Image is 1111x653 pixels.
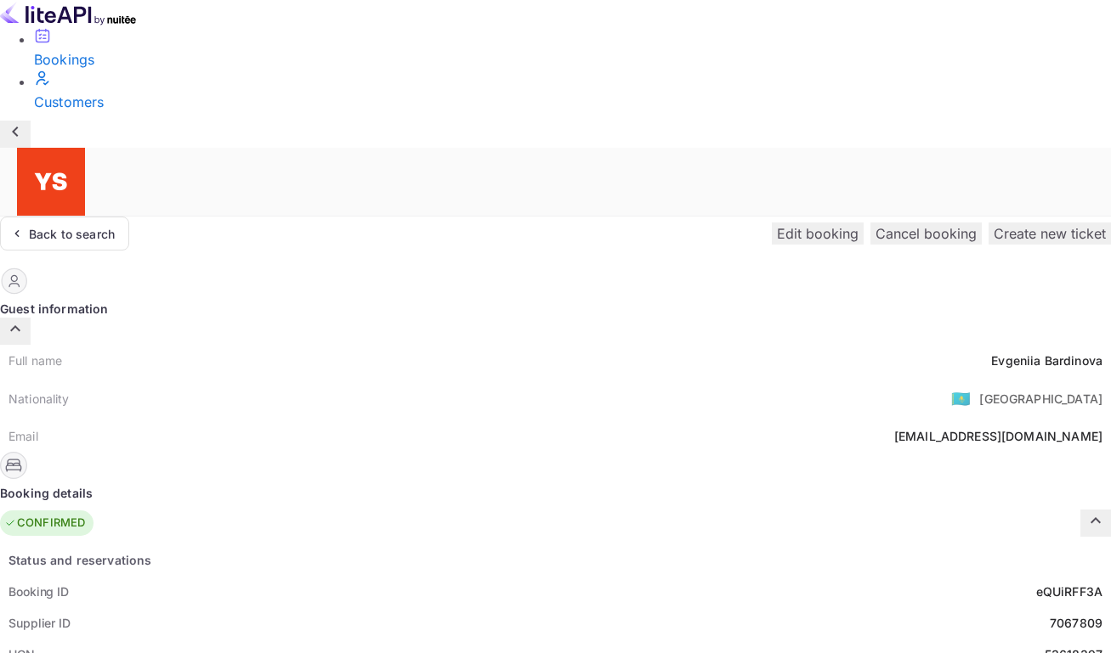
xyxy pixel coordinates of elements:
div: 7067809 [1050,614,1102,632]
div: Supplier ID [9,614,71,632]
button: Create new ticket [989,222,1111,245]
div: Status and reservations [9,551,151,569]
div: Full name [9,352,62,369]
span: United States [951,383,971,414]
a: Bookings [34,27,1111,70]
div: eQUiRFF3A [1036,583,1102,600]
button: Cancel booking [870,222,982,245]
img: Yandex Support [17,148,85,216]
div: Bookings [34,49,1111,70]
div: Nationality [9,390,70,408]
div: CONFIRMED [4,515,85,532]
div: [EMAIL_ADDRESS][DOMAIN_NAME] [894,427,1102,445]
div: Booking ID [9,583,69,600]
a: Customers [34,70,1111,112]
div: Back to search [29,225,115,243]
button: Edit booking [772,222,864,245]
div: [GEOGRAPHIC_DATA] [979,390,1102,408]
div: Email [9,427,38,445]
div: Evgeniia Bardinova [991,352,1102,369]
div: Customers [34,92,1111,112]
